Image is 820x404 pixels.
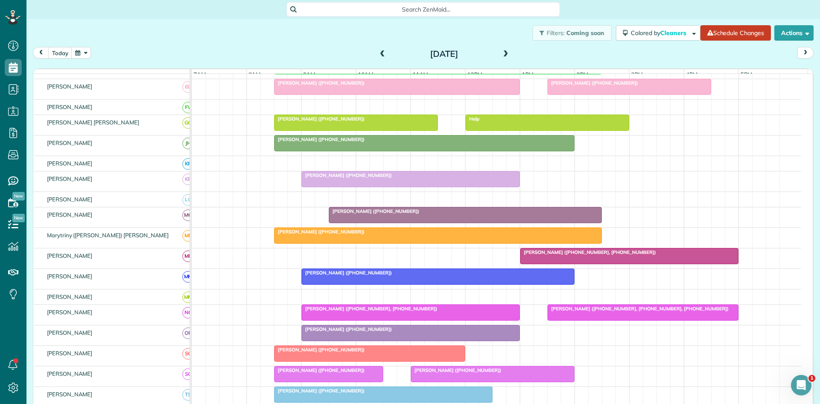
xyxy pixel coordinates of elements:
span: [PERSON_NAME] [PERSON_NAME] [45,119,141,126]
span: ME [182,230,194,242]
span: [PERSON_NAME] ([PHONE_NUMBER]) [328,208,420,214]
span: Help [465,116,480,122]
span: SC [182,369,194,380]
span: Coming soon [566,29,605,37]
span: NC [182,307,194,318]
span: 7am [192,71,208,78]
span: 12pm [466,71,484,78]
span: KR [182,158,194,170]
span: [PERSON_NAME] ([PHONE_NUMBER]) [274,229,365,235]
button: Actions [774,25,814,41]
span: OR [182,327,194,339]
span: [PERSON_NAME] [45,293,94,300]
span: [PERSON_NAME] ([PHONE_NUMBER], [PHONE_NUMBER], [PHONE_NUMBER]) [547,306,729,312]
span: SC [182,348,194,360]
span: 3pm [630,71,644,78]
span: New [12,214,25,222]
span: [PERSON_NAME] [45,309,94,316]
span: [PERSON_NAME] [45,160,94,167]
span: [PERSON_NAME] ([PHONE_NUMBER]) [274,388,365,394]
button: prev [33,47,49,59]
span: 4pm [684,71,699,78]
span: LC [182,194,194,206]
span: New [12,192,25,201]
span: [PERSON_NAME] [45,350,94,357]
span: Marytriny ([PERSON_NAME]) [PERSON_NAME] [45,232,170,239]
span: MM [182,271,194,283]
span: 8am [247,71,263,78]
span: [PERSON_NAME] [45,370,94,377]
span: [PERSON_NAME] ([PHONE_NUMBER]) [274,347,365,353]
span: 5pm [739,71,754,78]
a: Schedule Changes [700,25,771,41]
span: [PERSON_NAME] ([PHONE_NUMBER]) [547,80,638,86]
span: JH [182,138,194,149]
span: [PERSON_NAME] [45,103,94,110]
span: [PERSON_NAME] ([PHONE_NUMBER]) [274,116,365,122]
span: [PERSON_NAME] [45,211,94,218]
span: 2pm [575,71,590,78]
h2: [DATE] [391,49,498,59]
span: [PERSON_NAME] [45,139,94,146]
span: GG [182,117,194,129]
span: [PERSON_NAME] ([PHONE_NUMBER]) [301,270,392,276]
span: MM [182,292,194,303]
button: today [48,47,72,59]
span: [PERSON_NAME] ([PHONE_NUMBER]) [274,80,365,86]
span: [PERSON_NAME] [45,175,94,182]
span: [PERSON_NAME] [45,273,94,280]
span: 1 [808,375,815,382]
span: [PERSON_NAME] ([PHONE_NUMBER]) [274,136,365,142]
span: [PERSON_NAME] [45,83,94,90]
span: [PERSON_NAME] ([PHONE_NUMBER], [PHONE_NUMBER]) [301,306,438,312]
span: ML [182,251,194,262]
span: 11am [411,71,430,78]
span: [PERSON_NAME] ([PHONE_NUMBER], [PHONE_NUMBER]) [520,249,656,255]
span: [PERSON_NAME] ([PHONE_NUMBER]) [274,367,365,373]
span: Cleaners [660,29,688,37]
span: [PERSON_NAME] ([PHONE_NUMBER]) [301,326,392,332]
span: MG [182,209,194,221]
button: next [797,47,814,59]
iframe: Intercom live chat [791,375,811,395]
span: [PERSON_NAME] [45,196,94,203]
span: Filters: [547,29,565,37]
span: 9am [302,71,317,78]
span: [PERSON_NAME] [45,329,94,336]
span: FV [182,102,194,113]
span: [PERSON_NAME] ([PHONE_NUMBER]) [301,172,392,178]
button: Colored byCleaners [616,25,700,41]
span: Colored by [631,29,689,37]
span: [PERSON_NAME] ([PHONE_NUMBER]) [410,367,502,373]
span: [PERSON_NAME] [45,391,94,398]
span: 1pm [520,71,535,78]
span: TS [182,389,194,401]
span: 10am [356,71,375,78]
span: [PERSON_NAME] [45,252,94,259]
span: KR [182,174,194,185]
span: EG [182,81,194,93]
